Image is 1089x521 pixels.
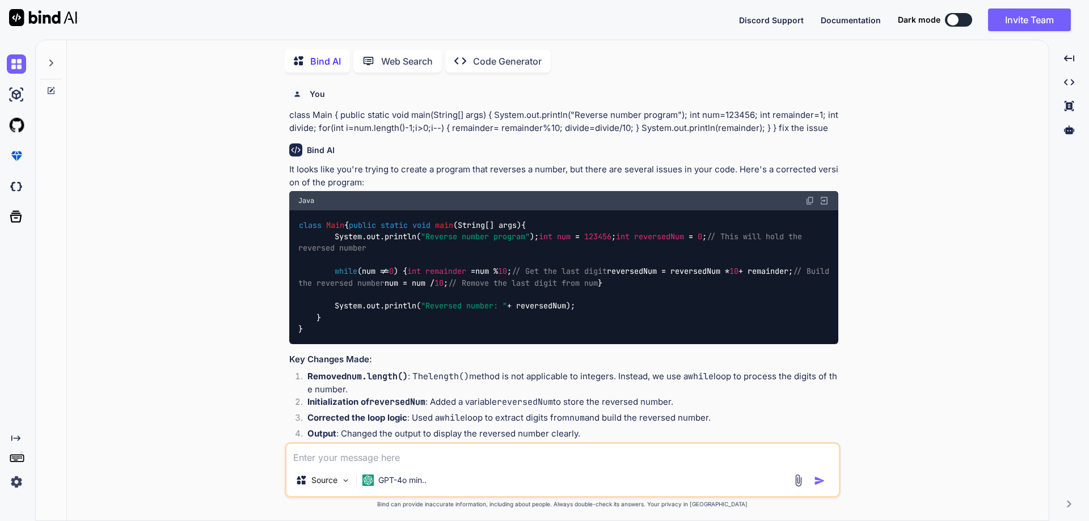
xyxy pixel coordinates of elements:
[448,278,598,288] span: // Remove the last digit from num
[497,396,553,408] code: reversedNum
[688,371,714,382] code: while
[440,412,465,423] code: while
[512,266,607,277] span: // Get the last digit
[335,266,357,277] span: while
[311,475,337,486] p: Source
[814,475,825,486] img: icon
[792,474,805,487] img: attachment
[988,9,1071,31] button: Invite Team
[821,15,881,25] span: Documentation
[298,396,838,412] li: : Added a variable to store the reversed number.
[616,231,630,242] span: int
[307,428,336,439] strong: Output
[739,14,804,26] button: Discord Support
[435,220,453,230] span: main
[298,427,838,443] li: : Changed the output to display the reversed number clearly.
[341,476,351,485] img: Pick Models
[307,145,335,156] h6: Bind AI
[412,220,430,230] span: void
[434,278,444,288] span: 10
[7,85,26,104] img: ai-studio
[584,231,611,242] span: 123456
[289,163,838,189] p: It looks like you're trying to create a program that reverses a number, but there are several iss...
[689,231,693,242] span: =
[285,500,841,509] p: Bind can provide inaccurate information, including about people. Always double-check its answers....
[425,266,466,277] span: remainder
[453,220,521,230] span: (String[] args)
[298,370,838,396] li: : The method is not applicable to integers. Instead, we use a loop to process the digits of the n...
[428,371,469,382] code: length()
[299,220,322,230] span: class
[7,54,26,74] img: chat
[634,231,684,242] span: reversedNum
[7,146,26,166] img: premium
[421,301,507,311] span: "Reversed number: "
[381,220,408,230] span: static
[539,231,552,242] span: int
[729,266,738,277] span: 10
[471,266,475,277] span: =
[347,371,408,382] code: num.length()
[289,109,838,134] p: class Main { public static void main(String[] args) { System.out.println("Reverse number program"...
[310,54,341,68] p: Bind AI
[389,266,394,277] span: 0
[307,396,425,407] strong: Initialization of
[575,231,580,242] span: =
[739,15,804,25] span: Discord Support
[298,266,834,288] span: // Build the reversed number
[821,14,881,26] button: Documentation
[698,231,702,242] span: 0
[7,472,26,492] img: settings
[819,196,829,206] img: Open in Browser
[362,475,374,486] img: GPT-4o mini
[421,231,530,242] span: "Reverse number program"
[7,177,26,196] img: darkCloudIdeIcon
[407,266,421,277] span: int
[369,396,425,408] code: reversedNum
[378,475,427,486] p: GPT-4o min..
[557,231,571,242] span: num
[349,220,376,230] span: public
[307,412,407,423] strong: Corrected the loop logic
[381,54,433,68] p: Web Search
[298,231,807,253] span: // This will hold the reversed number
[307,371,408,382] strong: Removed
[298,196,314,205] span: Java
[805,196,814,205] img: copy
[473,54,542,68] p: Code Generator
[9,9,77,26] img: Bind AI
[498,266,507,277] span: 10
[298,219,834,335] code: { { System.out.println( ); ; ; (num != ) { num % ; reversedNum = reversedNum * + remainder; num =...
[289,353,838,366] h3: Key Changes Made:
[898,14,940,26] span: Dark mode
[310,88,325,100] h6: You
[298,412,838,427] li: : Used a loop to extract digits from and build the reversed number.
[7,116,26,135] img: githubLight
[569,412,585,423] code: num
[326,220,344,230] span: Main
